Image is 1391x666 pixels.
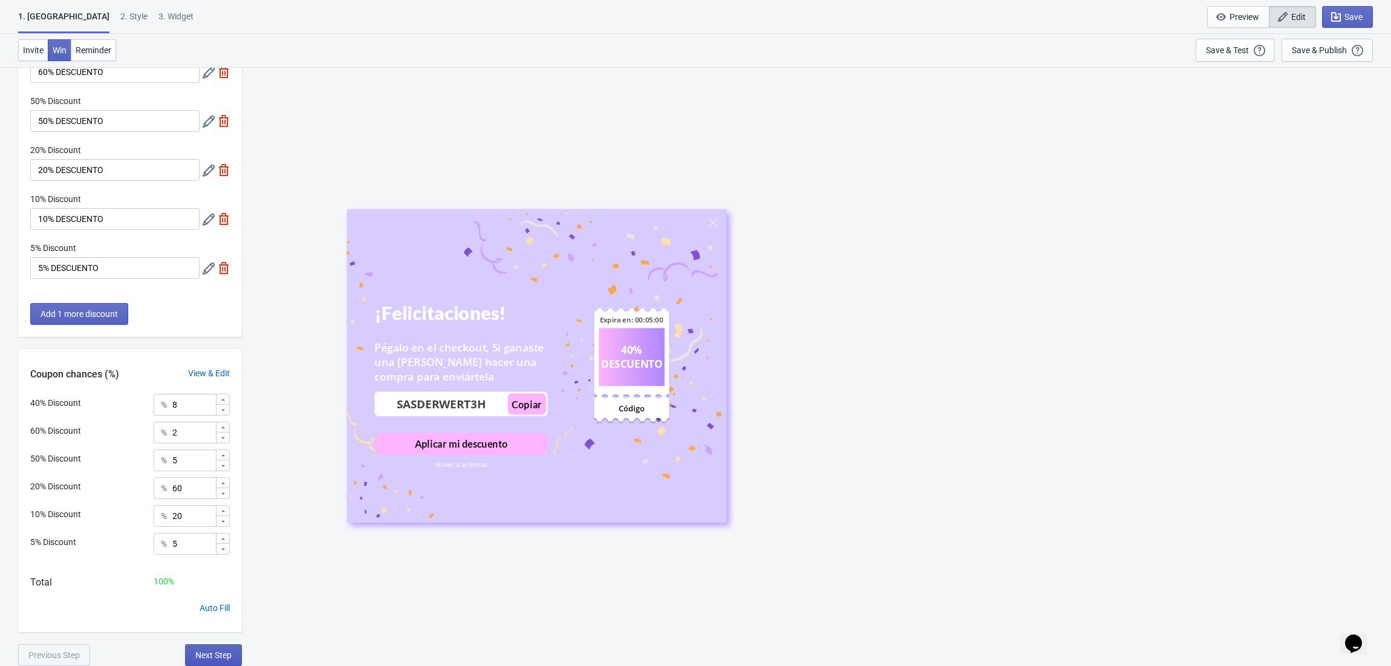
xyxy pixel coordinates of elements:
button: Edit [1269,6,1316,28]
div: ¡Felicitaciones! [374,301,547,324]
input: Chance [172,533,215,555]
button: Win [48,39,71,61]
span: Edit [1291,12,1306,22]
div: % [161,481,167,495]
div: Volver a la tienda [374,460,547,469]
div: 40% DESCUENTO [601,344,662,371]
div: % [161,453,167,468]
label: 5% Discount [30,242,76,254]
div: Copiar [512,393,542,414]
img: delete.svg [218,66,230,78]
button: Next Step [185,644,242,666]
button: Save & Publish [1282,39,1373,62]
button: Reminder [71,39,116,61]
div: Aplicar mi descuento [415,437,508,450]
img: delete.svg [218,213,230,225]
div: Coupon chances (%) [18,367,131,382]
label: 50% Discount [30,95,81,107]
img: delete.svg [218,115,230,127]
div: % [161,537,167,551]
iframe: chat widget [1340,618,1379,654]
div: % [161,425,167,440]
input: Chance [172,505,215,527]
div: Save & Publish [1292,45,1347,55]
button: Preview [1207,6,1269,28]
span: Save [1344,12,1363,22]
div: Auto Fill [200,602,230,615]
div: 10% Discount [30,508,81,521]
span: Reminder [76,45,111,55]
div: 3. Widget [158,10,194,31]
input: Chance [172,477,215,499]
div: Expira en: 00:05:00 [599,312,665,328]
div: 2 . Style [120,10,148,31]
button: Invite [18,39,48,61]
label: 20% Discount [30,144,81,156]
div: Pégalo en el checkout, Si ganaste una [PERSON_NAME] hacer una compra para enviártela [374,341,547,384]
img: delete.svg [218,262,230,274]
div: 40% Discount [30,397,81,410]
input: Chance [172,422,215,443]
div: % [161,397,167,412]
div: Save & Test [1206,45,1249,55]
div: 20% Discount [30,480,81,493]
span: Win [53,45,67,55]
button: Save [1322,6,1373,28]
span: Next Step [195,650,232,660]
button: Save & Test [1196,39,1274,62]
div: View & Edit [176,367,242,380]
div: % [161,509,167,523]
input: Chance [172,449,215,471]
input: Chance [172,394,215,416]
div: 5% Discount [30,536,76,549]
div: Código [599,399,665,419]
span: Add 1 more discount [41,309,118,319]
div: 1. [GEOGRAPHIC_DATA] [18,10,109,33]
span: Preview [1230,12,1259,22]
div: 50% Discount [30,452,81,465]
div: 60% Discount [30,425,81,437]
button: Add 1 more discount [30,303,128,325]
span: 100 % [154,576,174,586]
div: Total [30,575,52,590]
label: 10% Discount [30,193,81,205]
img: delete.svg [218,164,230,176]
span: Invite [23,45,44,55]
